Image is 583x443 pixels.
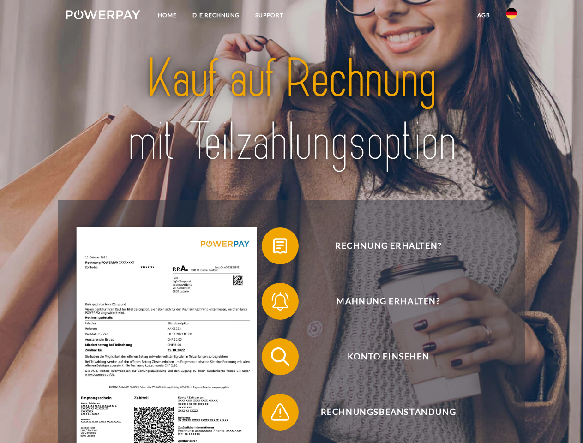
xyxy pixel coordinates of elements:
button: Rechnungsbeanstandung [262,394,502,431]
a: SUPPORT [247,7,291,24]
a: Home [150,7,185,24]
img: qb_warning.svg [269,401,292,424]
span: Konto einsehen [275,338,501,375]
a: DIE RECHNUNG [185,7,247,24]
span: Mahnung erhalten? [275,283,501,320]
img: qb_bill.svg [269,234,292,257]
img: qb_search.svg [269,345,292,368]
span: Rechnung erhalten? [275,227,501,264]
button: Rechnung erhalten? [262,227,502,264]
button: Konto einsehen [262,338,502,375]
button: Mahnung erhalten? [262,283,502,320]
span: Rechnungsbeanstandung [275,394,501,431]
img: title-powerpay_de.svg [88,44,495,177]
img: de [506,8,517,19]
a: agb [469,7,498,24]
img: logo-powerpay-white.svg [66,10,140,19]
img: qb_bell.svg [269,290,292,313]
